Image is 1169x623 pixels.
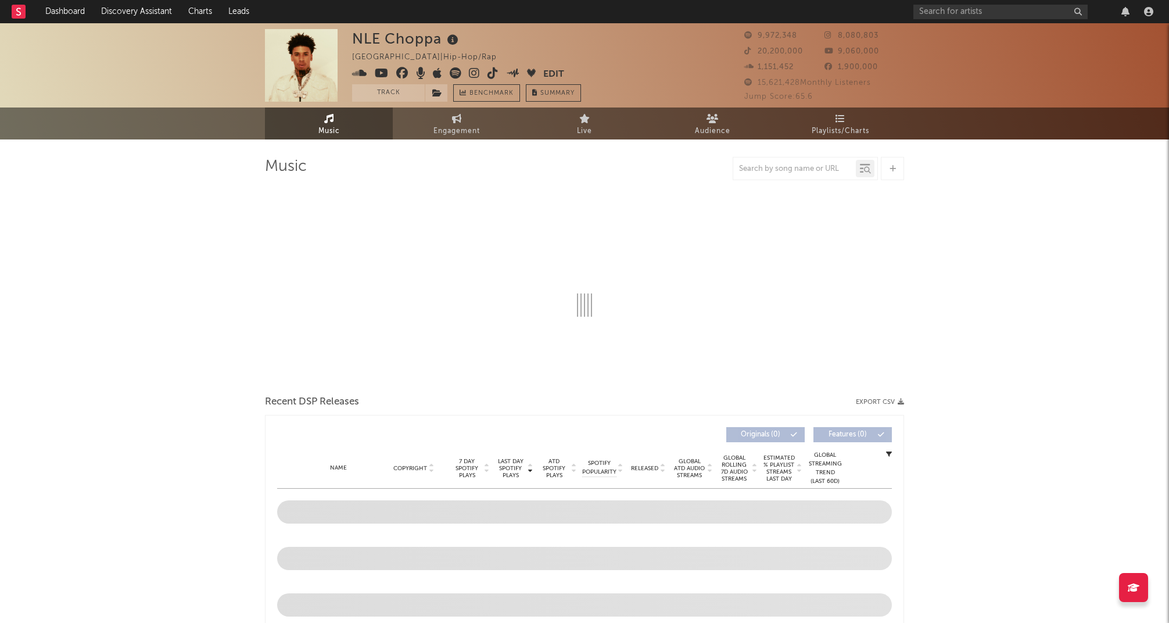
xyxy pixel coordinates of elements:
[469,87,514,101] span: Benchmark
[856,399,904,406] button: Export CSV
[744,48,803,55] span: 20,200,000
[695,124,730,138] span: Audience
[821,431,874,438] span: Features ( 0 )
[726,427,805,442] button: Originals(0)
[265,395,359,409] span: Recent DSP Releases
[812,124,869,138] span: Playlists/Charts
[352,84,425,102] button: Track
[776,108,904,139] a: Playlists/Charts
[577,124,592,138] span: Live
[393,465,427,472] span: Copyright
[451,458,482,479] span: 7 Day Spotify Plays
[673,458,705,479] span: Global ATD Audio Streams
[813,427,892,442] button: Features(0)
[352,51,523,65] div: [GEOGRAPHIC_DATA] | Hip-Hop/Rap
[824,48,879,55] span: 9,060,000
[521,108,648,139] a: Live
[433,124,480,138] span: Engagement
[648,108,776,139] a: Audience
[318,124,340,138] span: Music
[913,5,1088,19] input: Search for artists
[539,458,569,479] span: ATD Spotify Plays
[808,451,842,486] div: Global Streaming Trend (Last 60D)
[543,67,564,82] button: Edit
[352,29,461,48] div: NLE Choppa
[631,465,658,472] span: Released
[526,84,581,102] button: Summary
[763,454,795,482] span: Estimated % Playlist Streams Last Day
[733,164,856,174] input: Search by song name or URL
[495,458,526,479] span: Last Day Spotify Plays
[824,32,878,40] span: 8,080,803
[744,32,797,40] span: 9,972,348
[393,108,521,139] a: Engagement
[744,79,871,87] span: 15,621,428 Monthly Listeners
[744,63,794,71] span: 1,151,452
[744,93,813,101] span: Jump Score: 65.6
[734,431,787,438] span: Originals ( 0 )
[824,63,878,71] span: 1,900,000
[718,454,750,482] span: Global Rolling 7D Audio Streams
[300,464,376,472] div: Name
[540,90,575,96] span: Summary
[453,84,520,102] a: Benchmark
[265,108,393,139] a: Music
[582,459,616,477] span: Spotify Popularity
